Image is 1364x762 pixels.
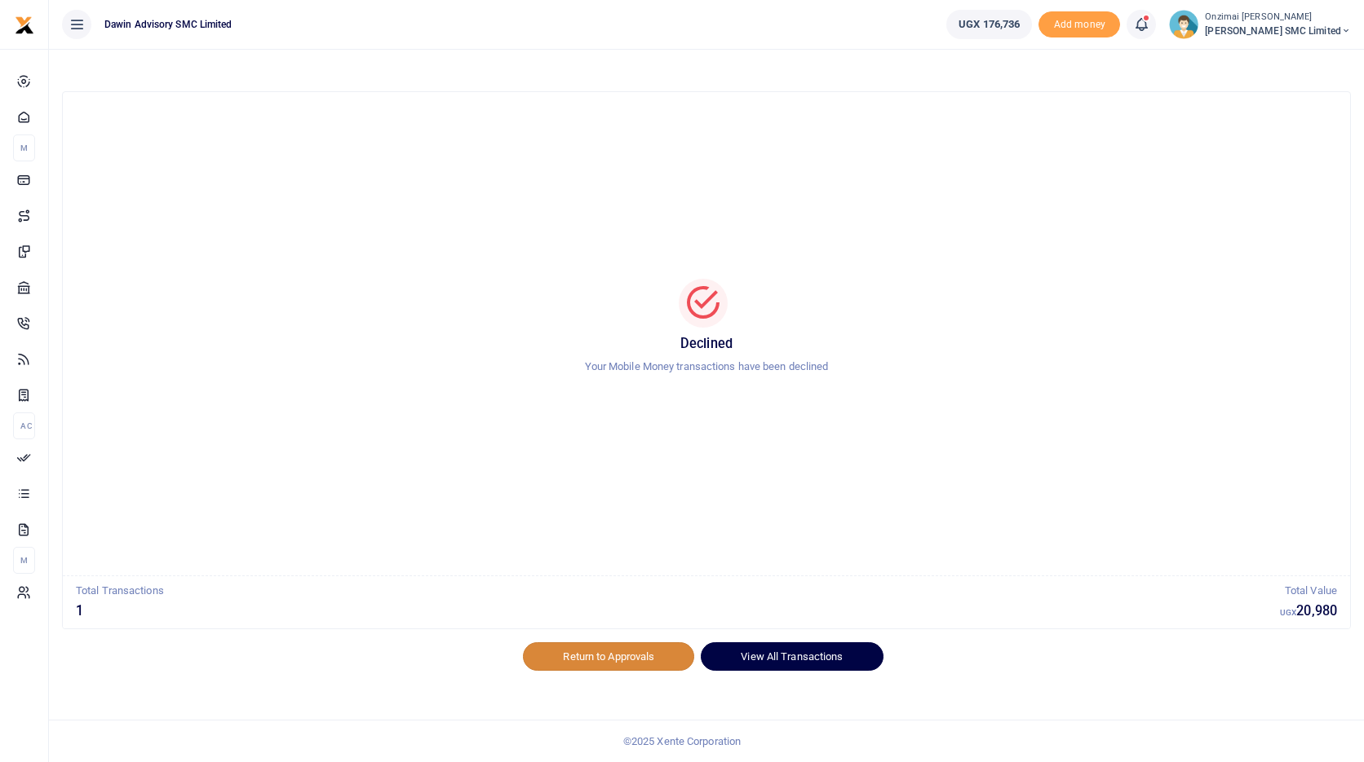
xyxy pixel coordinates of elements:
[76,603,1280,619] h5: 1
[13,412,35,439] li: Ac
[76,583,1280,600] p: Total Transactions
[82,336,1331,352] h5: Declined
[940,10,1038,39] li: Wallet ballance
[1280,583,1337,600] p: Total Value
[1169,10,1351,39] a: profile-user Onzimai [PERSON_NAME] [PERSON_NAME] SMC Limited
[1169,10,1198,39] img: profile-user
[98,17,239,32] span: Dawin Advisory SMC Limited
[1280,608,1296,617] small: UGX
[1280,603,1337,619] h5: 20,980
[13,134,35,161] li: M
[1038,17,1120,29] a: Add money
[1205,11,1351,24] small: Onzimai [PERSON_NAME]
[15,15,34,35] img: logo-small
[959,16,1020,33] span: UGX 176,736
[1038,11,1120,38] li: Toup your wallet
[946,10,1032,39] a: UGX 176,736
[82,359,1331,376] p: Your Mobile Money transactions have been declined
[1038,11,1120,38] span: Add money
[13,547,35,574] li: M
[701,642,883,670] a: View All Transactions
[523,642,694,670] a: Return to Approvals
[15,18,34,30] a: logo-small logo-large logo-large
[1205,24,1351,38] span: [PERSON_NAME] SMC Limited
